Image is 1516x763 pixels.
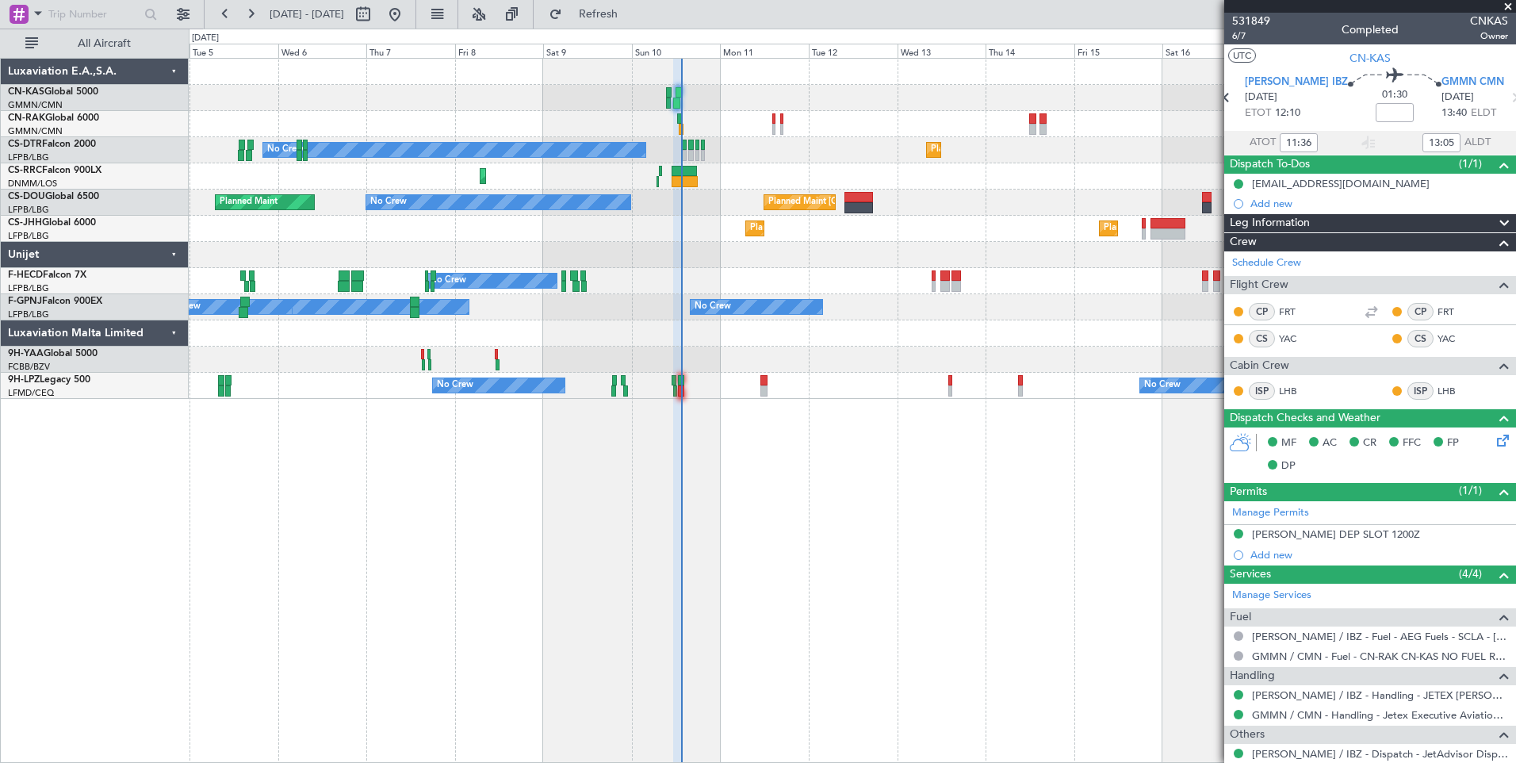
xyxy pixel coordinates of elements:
[1252,747,1508,761] a: [PERSON_NAME] / IBZ - Dispatch - JetAdvisor Dispatch MT
[484,164,689,188] div: Planned Maint Larnaca ([GEOGRAPHIC_DATA] Intl)
[1470,13,1508,29] span: CNKAS
[8,140,42,149] span: CS-DTR
[1438,332,1473,346] a: YAC
[1232,255,1301,271] a: Schedule Crew
[1349,50,1391,67] span: CN-KAS
[1249,303,1275,320] div: CP
[8,113,45,123] span: CN-RAK
[1281,458,1296,474] span: DP
[1470,29,1508,43] span: Owner
[220,190,278,214] div: Planned Maint
[1232,588,1311,604] a: Manage Services
[1245,75,1348,90] span: [PERSON_NAME] IBZ
[1250,197,1508,210] div: Add new
[1422,133,1460,152] input: --:--
[8,375,40,385] span: 9H-LPZ
[720,44,809,58] div: Mon 11
[366,44,455,58] div: Thu 7
[1407,303,1434,320] div: CP
[1230,409,1380,428] span: Dispatch Checks and Weather
[192,32,219,45] div: [DATE]
[8,375,90,385] a: 9H-LPZLegacy 500
[1230,214,1310,232] span: Leg Information
[1363,435,1376,451] span: CR
[8,192,99,201] a: CS-DOUGlobal 6500
[8,282,49,294] a: LFPB/LBG
[8,87,44,97] span: CN-KAS
[8,297,42,306] span: F-GPNJ
[370,190,407,214] div: No Crew
[1230,608,1251,627] span: Fuel
[278,44,367,58] div: Wed 6
[48,2,140,26] input: Trip Number
[1275,105,1300,121] span: 12:10
[1232,505,1309,521] a: Manage Permits
[8,178,57,190] a: DNMM/LOS
[8,387,54,399] a: LFMD/CEQ
[1252,630,1508,643] a: [PERSON_NAME] / IBZ - Fuel - AEG Fuels - SCLA - [PERSON_NAME] / IBZ
[898,44,986,58] div: Wed 13
[430,269,466,293] div: No Crew
[1104,217,1353,240] div: Planned Maint [GEOGRAPHIC_DATA] ([GEOGRAPHIC_DATA])
[8,270,86,280] a: F-HECDFalcon 7X
[1464,135,1491,151] span: ALDT
[8,349,98,358] a: 9H-YAAGlobal 5000
[1459,566,1482,582] span: (4/4)
[1407,382,1434,400] div: ISP
[1230,667,1275,685] span: Handling
[1382,87,1407,103] span: 01:30
[8,309,49,320] a: LFPB/LBG
[1228,48,1256,63] button: UTC
[8,151,49,163] a: LFPB/LBG
[437,374,473,397] div: No Crew
[1279,332,1315,346] a: YAC
[1250,548,1508,562] div: Add new
[1252,527,1420,541] div: [PERSON_NAME] DEP SLOT 1200Z
[1323,435,1337,451] span: AC
[1144,374,1181,397] div: No Crew
[8,166,101,175] a: CS-RRCFalcon 900LX
[8,99,63,111] a: GMMN/CMN
[1230,483,1267,501] span: Permits
[986,44,1074,58] div: Thu 14
[1441,75,1504,90] span: GMMN CMN
[632,44,721,58] div: Sun 10
[8,113,99,123] a: CN-RAKGlobal 6000
[1280,133,1318,152] input: --:--
[8,218,42,228] span: CS-JHH
[1249,330,1275,347] div: CS
[1245,105,1271,121] span: ETOT
[270,7,344,21] span: [DATE] - [DATE]
[1232,13,1270,29] span: 531849
[1252,688,1508,702] a: [PERSON_NAME] / IBZ - Handling - JETEX [PERSON_NAME]
[1230,357,1289,375] span: Cabin Crew
[8,166,42,175] span: CS-RRC
[8,125,63,137] a: GMMN/CMN
[8,204,49,216] a: LFPB/LBG
[1245,90,1277,105] span: [DATE]
[543,44,632,58] div: Sat 9
[1441,90,1474,105] span: [DATE]
[1230,155,1310,174] span: Dispatch To-Dos
[8,218,96,228] a: CS-JHHGlobal 6000
[8,297,102,306] a: F-GPNJFalcon 900EX
[1230,233,1257,251] span: Crew
[1230,726,1265,744] span: Others
[565,9,632,20] span: Refresh
[1232,29,1270,43] span: 6/7
[8,87,98,97] a: CN-KASGlobal 5000
[1252,650,1508,663] a: GMMN / CMN - Fuel - CN-RAK CN-KAS NO FUEL REQUIRED GMMN / CMN
[809,44,898,58] div: Tue 12
[695,295,731,319] div: No Crew
[1438,384,1473,398] a: LHB
[17,31,172,56] button: All Aircraft
[1459,482,1482,499] span: (1/1)
[8,361,50,373] a: FCBB/BZV
[1279,384,1315,398] a: LHB
[1281,435,1296,451] span: MF
[1403,435,1421,451] span: FFC
[267,138,304,162] div: No Crew
[1250,135,1276,151] span: ATOT
[750,217,1000,240] div: Planned Maint [GEOGRAPHIC_DATA] ([GEOGRAPHIC_DATA])
[1230,566,1271,584] span: Services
